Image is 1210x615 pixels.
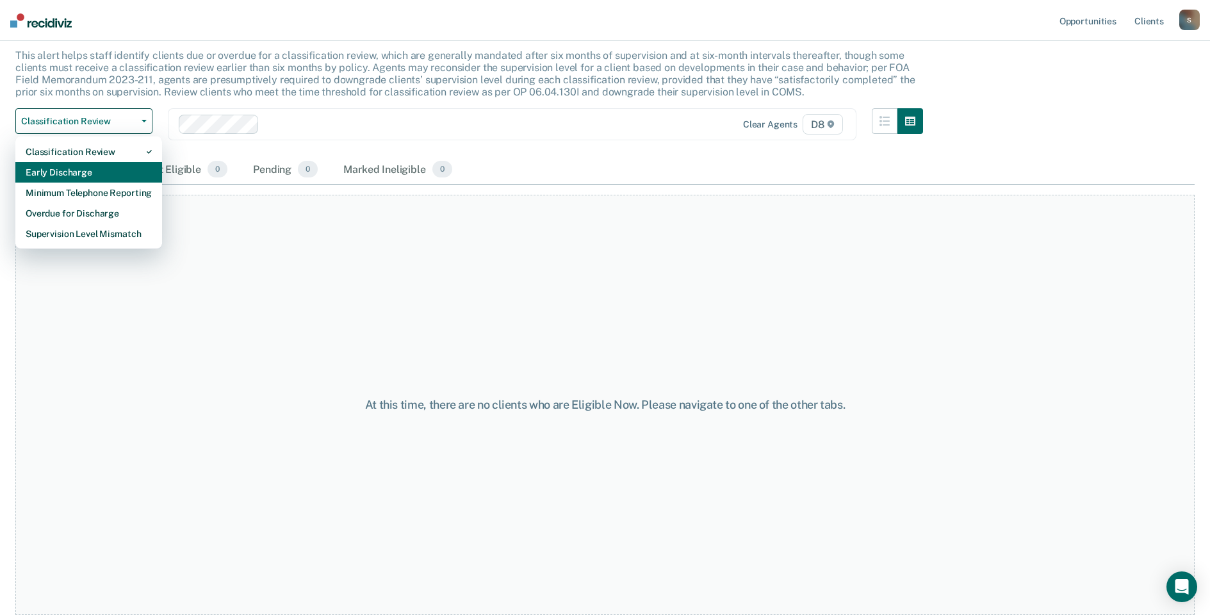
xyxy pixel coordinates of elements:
div: Classification Review [26,142,152,162]
div: Pending0 [250,156,320,184]
button: Classification Review [15,108,152,134]
div: Early Discharge [26,162,152,183]
span: 0 [432,161,452,177]
span: 0 [298,161,318,177]
div: Minimum Telephone Reporting [26,183,152,203]
div: At this time, there are no clients who are Eligible Now. Please navigate to one of the other tabs. [311,398,900,412]
div: Overdue for Discharge [26,203,152,224]
div: Clear agents [743,119,797,130]
div: Supervision Level Mismatch [26,224,152,244]
button: S [1179,10,1200,30]
img: Recidiviz [10,13,72,28]
span: 0 [208,161,227,177]
span: D8 [803,114,843,135]
div: Open Intercom Messenger [1166,571,1197,602]
p: This alert helps staff identify clients due or overdue for a classification review, which are gen... [15,49,915,99]
span: Classification Review [21,116,136,127]
div: Marked Ineligible0 [341,156,455,184]
div: Almost Eligible0 [127,156,230,184]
